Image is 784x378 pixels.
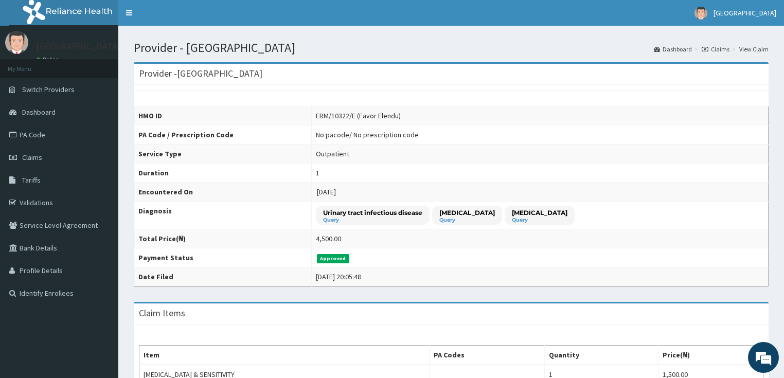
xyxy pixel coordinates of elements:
img: User Image [694,7,707,20]
div: [DATE] 20:05:48 [316,272,361,282]
small: Query [323,218,422,223]
th: PA Codes [430,346,545,365]
a: Dashboard [654,45,692,53]
div: Outpatient [316,149,349,159]
small: Query [512,218,567,223]
h3: Claim Items [139,309,185,318]
p: [GEOGRAPHIC_DATA] [36,42,121,51]
div: 1 [316,168,319,178]
img: User Image [5,31,28,54]
a: Online [36,56,61,63]
th: PA Code / Prescription Code [134,125,312,145]
div: No pacode / No prescription code [316,130,419,140]
th: Service Type [134,145,312,164]
span: Approved [317,254,349,263]
a: View Claim [739,45,769,53]
th: HMO ID [134,106,312,125]
th: Payment Status [134,248,312,267]
th: Date Filed [134,267,312,286]
th: Total Price(₦) [134,229,312,248]
span: Switch Providers [22,85,75,94]
p: [MEDICAL_DATA] [439,208,495,217]
div: ERM/10322/E (Favor Elendu) [316,111,401,121]
th: Encountered On [134,183,312,202]
th: Quantity [545,346,658,365]
h1: Provider - [GEOGRAPHIC_DATA] [134,41,769,55]
th: Diagnosis [134,202,312,229]
span: [GEOGRAPHIC_DATA] [714,8,776,17]
span: Dashboard [22,107,56,117]
p: [MEDICAL_DATA] [512,208,567,217]
h3: Provider - [GEOGRAPHIC_DATA] [139,69,262,78]
span: Tariffs [22,175,41,185]
th: Price(₦) [658,346,763,365]
p: Urinary tract infectious disease [323,208,422,217]
div: 4,500.00 [316,233,341,244]
th: Duration [134,164,312,183]
span: Claims [22,153,42,162]
a: Claims [702,45,729,53]
span: [DATE] [317,187,336,196]
small: Query [439,218,495,223]
th: Item [139,346,430,365]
